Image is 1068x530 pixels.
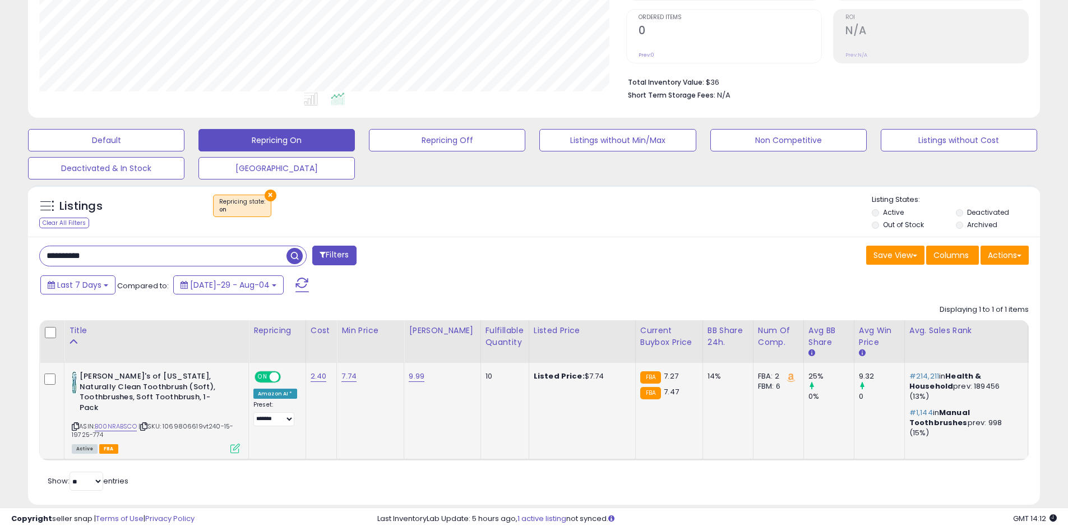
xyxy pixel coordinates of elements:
h2: 0 [639,24,821,39]
span: All listings currently available for purchase on Amazon [72,444,98,454]
span: Last 7 Days [57,279,101,291]
a: 1 active listing [517,513,566,524]
button: Filters [312,246,356,265]
small: FBA [640,371,661,384]
label: Active [883,208,904,217]
button: Repricing On [198,129,355,151]
h5: Listings [59,199,103,214]
span: #214,211 [909,371,939,381]
div: [PERSON_NAME] [409,325,475,337]
div: Clear All Filters [39,218,89,228]
a: 2.40 [311,371,327,382]
button: Save View [866,246,924,265]
b: Listed Price: [534,371,585,381]
div: Avg BB Share [808,325,849,348]
span: ROI [845,15,1028,21]
span: 7.47 [664,386,679,397]
span: [DATE]-29 - Aug-04 [190,279,270,291]
span: Ordered Items [639,15,821,21]
h2: N/A [845,24,1028,39]
div: seller snap | | [11,514,195,524]
small: Prev: N/A [845,52,867,58]
small: FBA [640,387,661,399]
img: 31d+5FHQn5L._SL40_.jpg [72,371,77,394]
label: Deactivated [967,208,1009,217]
button: Non Competitive [710,129,867,151]
span: Show: entries [48,476,128,486]
button: Last 7 Days [40,275,115,294]
span: FBA [99,444,118,454]
label: Out of Stock [883,220,924,229]
div: 0% [808,391,854,402]
span: Health & Household [909,371,982,391]
p: in prev: 998 (15%) [909,408,1019,439]
span: Columns [933,250,969,261]
span: ON [256,372,270,382]
li: $36 [628,75,1020,88]
div: Last InventoryLab Update: 5 hours ago, not synced. [377,514,1057,524]
div: Listed Price [534,325,631,337]
div: 25% [808,371,854,381]
div: Num of Comp. [758,325,799,348]
b: [PERSON_NAME]'s of [US_STATE], Naturally Clean Toothbrush (Soft), Toothbrushes, Soft Toothbrush, ... [80,371,216,416]
button: Deactivated & In Stock [28,157,184,179]
div: Displaying 1 to 1 of 1 items [940,305,1029,315]
a: 9.99 [409,371,424,382]
small: Prev: 0 [639,52,654,58]
b: Total Inventory Value: [628,77,704,87]
button: Columns [926,246,979,265]
button: Repricing Off [369,129,525,151]
a: Terms of Use [96,513,144,524]
button: [GEOGRAPHIC_DATA] [198,157,355,179]
div: Fulfillable Quantity [486,325,524,348]
div: Repricing [253,325,301,337]
span: 7.27 [664,371,678,381]
button: × [265,190,276,201]
div: Preset: [253,401,297,426]
label: Archived [967,220,997,229]
button: Actions [981,246,1029,265]
div: 10 [486,371,520,381]
div: Cost [311,325,332,337]
div: on [219,206,265,214]
button: Listings without Min/Max [539,129,696,151]
span: Manual Toothbrushes [909,407,970,428]
a: B00NRABSCO [95,422,137,431]
div: Avg Win Price [859,325,900,348]
small: Avg Win Price. [859,348,866,358]
div: $7.74 [534,371,627,381]
small: Avg BB Share. [808,348,815,358]
span: #1,144 [909,407,933,418]
b: Short Term Storage Fees: [628,90,715,100]
div: FBA: 2 [758,371,795,381]
span: Repricing state : [219,197,265,214]
p: in prev: 189456 (13%) [909,371,1019,402]
button: Listings without Cost [881,129,1037,151]
div: 9.32 [859,371,904,381]
a: Privacy Policy [145,513,195,524]
span: OFF [279,372,297,382]
span: N/A [717,90,731,100]
a: 7.74 [341,371,357,382]
div: Min Price [341,325,399,337]
button: [DATE]-29 - Aug-04 [173,275,284,294]
div: 0 [859,391,904,402]
div: FBM: 6 [758,381,795,391]
span: | SKU: 1069806619vt240-15-19725-774 [72,422,233,439]
div: 14% [708,371,745,381]
strong: Copyright [11,513,52,524]
span: 2025-08-12 14:12 GMT [1013,513,1057,524]
div: Amazon AI * [253,389,297,399]
div: Current Buybox Price [640,325,698,348]
div: ASIN: [72,371,240,452]
div: BB Share 24h. [708,325,748,348]
div: Title [69,325,244,337]
span: Compared to: [117,280,169,291]
div: Avg. Sales Rank [909,325,1023,337]
p: Listing States: [872,195,1040,205]
button: Default [28,129,184,151]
